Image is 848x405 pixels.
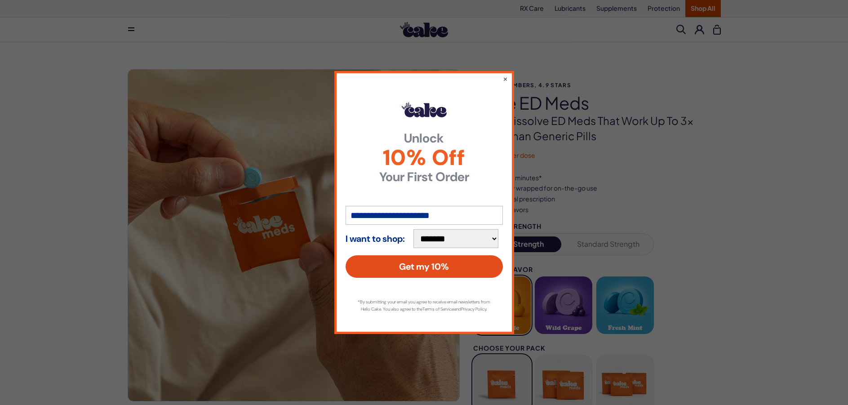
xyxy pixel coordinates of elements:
[346,255,503,278] button: Get my 10%
[346,132,503,145] strong: Unlock
[402,102,447,117] img: Hello Cake
[461,306,486,312] a: Privacy Policy
[346,171,503,183] strong: Your First Order
[503,74,508,83] button: ×
[422,306,454,312] a: Terms of Service
[346,234,405,244] strong: I want to shop:
[355,298,494,313] p: *By submitting your email you agree to receive email newsletters from Hello Cake. You also agree ...
[346,147,503,169] span: 10% Off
